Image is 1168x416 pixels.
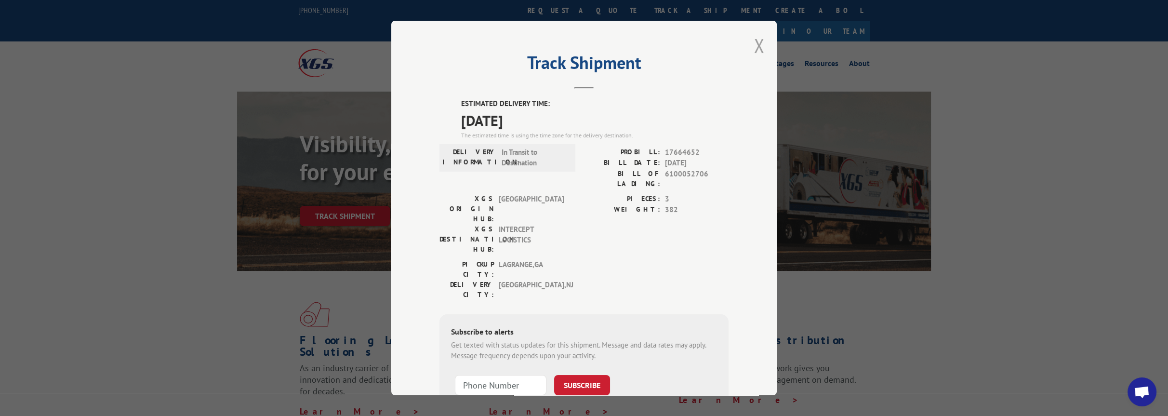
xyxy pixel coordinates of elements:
span: In Transit to Destination [502,147,567,169]
label: BILL OF LADING: [584,169,660,189]
label: XGS DESTINATION HUB: [439,224,494,255]
span: LAGRANGE , GA [499,259,564,280]
label: BILL DATE: [584,158,660,169]
span: INTERCEPT LOGISTICS [499,224,564,255]
div: Get texted with status updates for this shipment. Message and data rates may apply. Message frequ... [451,340,717,362]
label: PIECES: [584,194,660,205]
span: [DATE] [461,109,729,131]
h2: Track Shipment [439,56,729,74]
span: 3 [665,194,729,205]
label: WEIGHT: [584,204,660,215]
span: [DATE] [665,158,729,169]
button: Close modal [754,33,765,58]
span: 17664652 [665,147,729,158]
button: SUBSCRIBE [554,375,610,395]
span: 6100052706 [665,169,729,189]
label: ESTIMATED DELIVERY TIME: [461,98,729,109]
label: XGS ORIGIN HUB: [439,194,494,224]
label: DELIVERY CITY: [439,280,494,300]
input: Phone Number [455,375,546,395]
div: Open chat [1128,377,1156,406]
div: The estimated time is using the time zone for the delivery destination. [461,131,729,140]
span: [GEOGRAPHIC_DATA] , NJ [499,280,564,300]
label: PICKUP CITY: [439,259,494,280]
span: 382 [665,204,729,215]
span: [GEOGRAPHIC_DATA] [499,194,564,224]
div: Subscribe to alerts [451,326,717,340]
label: DELIVERY INFORMATION: [442,147,497,169]
label: PROBILL: [584,147,660,158]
